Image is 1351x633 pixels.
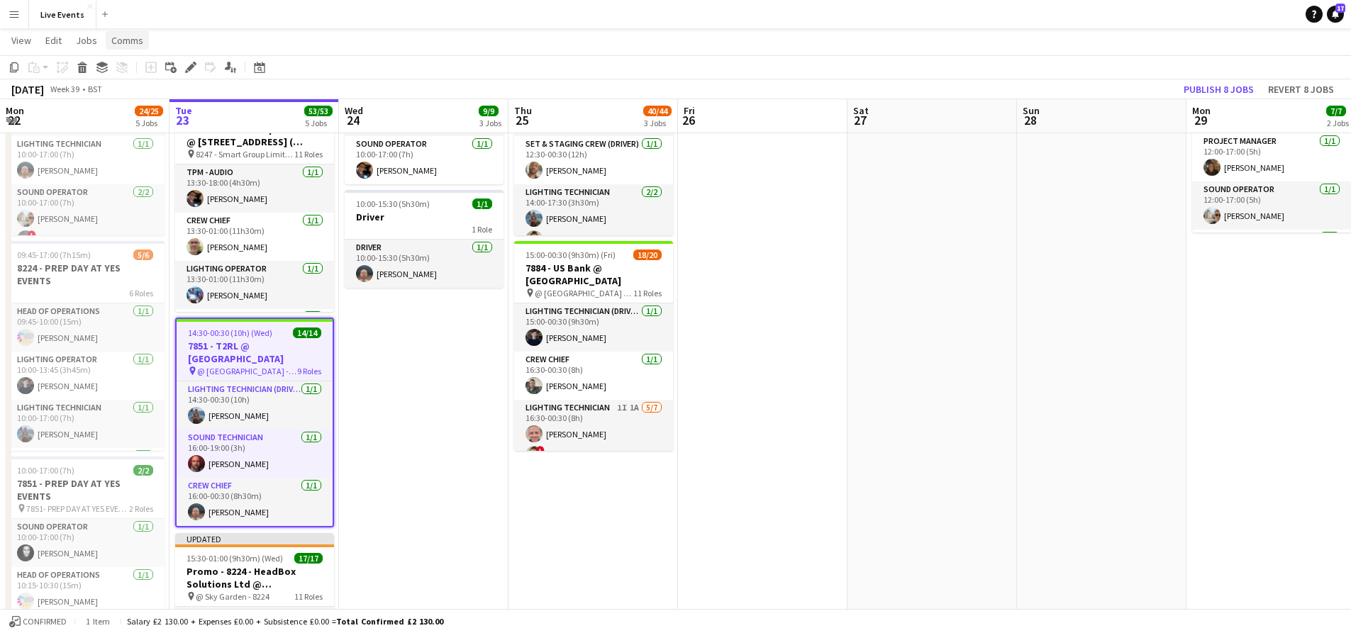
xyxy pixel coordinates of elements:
[45,34,62,47] span: Edit
[479,118,501,128] div: 3 Jobs
[173,112,192,128] span: 23
[40,31,67,50] a: Edit
[6,519,165,567] app-card-role: Sound Operator1/110:00-17:00 (7h)[PERSON_NAME]
[472,198,492,209] span: 1/1
[1192,104,1211,117] span: Mon
[514,184,673,253] app-card-role: Lighting Technician2/214:00-17:30 (3h30m)[PERSON_NAME][PERSON_NAME]
[343,112,363,128] span: 24
[633,250,662,260] span: 18/20
[177,381,333,430] app-card-role: Lighting Technician (Driver)1/114:30-00:30 (10h)[PERSON_NAME]
[175,123,334,148] h3: 8247 - Smart Group Limited @ [STREET_ADDRESS] ( Formerly Freemasons' Hall)
[6,241,165,451] app-job-card: 09:45-17:00 (7h15m)5/68224 - PREP DAY AT YES EVENTS6 RolesHead of Operations1/109:45-10:00 (15m)[...
[356,198,430,209] span: 10:00-15:30 (5h30m)
[479,106,499,116] span: 9/9
[294,591,323,602] span: 11 Roles
[1178,80,1260,99] button: Publish 8 jobs
[6,104,24,117] span: Mon
[197,366,297,376] span: @ [GEOGRAPHIC_DATA] - 7851
[76,34,97,47] span: Jobs
[88,84,102,94] div: BST
[345,211,504,223] h3: Driver
[514,104,532,117] span: Thu
[6,352,165,400] app-card-role: Lighting Operator1/110:00-13:45 (3h45m)[PERSON_NAME]
[127,616,443,627] div: Salary £2 130.00 + Expenses £0.00 + Subsistence £0.00 =
[1023,104,1040,117] span: Sun
[11,34,31,47] span: View
[1335,4,1345,13] span: 17
[1327,118,1349,128] div: 2 Jobs
[644,118,671,128] div: 3 Jobs
[682,112,695,128] span: 26
[175,533,334,544] div: Updated
[175,261,334,309] app-card-role: Lighting Operator1/113:30-01:00 (11h30m)[PERSON_NAME]
[175,102,334,312] app-job-card: 13:30-01:00 (11h30m) (Wed)19/198247 - Smart Group Limited @ [STREET_ADDRESS] ( Formerly Freemason...
[512,112,532,128] span: 25
[17,250,91,260] span: 09:45-17:00 (7h15m)
[6,184,165,253] app-card-role: Sound Operator2/210:00-17:00 (7h)[PERSON_NAME]![PERSON_NAME]
[111,34,143,47] span: Comms
[6,262,165,287] h3: 8224 - PREP DAY AT YES EVENTS
[294,149,323,159] span: 11 Roles
[7,614,69,629] button: Confirmed
[297,366,321,376] span: 9 Roles
[188,327,272,338] span: 14:30-00:30 (10h) (Wed)
[6,448,165,496] app-card-role: Production Manager1/1
[196,591,269,602] span: @ Sky Garden - 8224
[17,465,74,476] span: 10:00-17:00 (7h)
[175,565,334,590] h3: Promo - 8224 - HeadBox Solutions Ltd @ [GEOGRAPHIC_DATA]
[1192,230,1351,278] app-card-role: Sound Technician1/1
[133,250,153,260] span: 5/6
[293,327,321,338] span: 14/14
[81,616,115,627] span: 1 item
[853,104,869,117] span: Sat
[345,136,504,184] app-card-role: Sound Operator1/110:00-17:00 (7h)[PERSON_NAME]
[535,288,633,298] span: @ [GEOGRAPHIC_DATA] - 7884
[6,456,165,615] app-job-card: 10:00-17:00 (7h)2/27851 - PREP DAY AT YES EVENTS 7851- PREP DAY AT YES EVENTS2 RolesSound Operato...
[514,303,673,352] app-card-role: Lighting Technician (Driver)1/115:00-00:30 (9h30m)[PERSON_NAME]
[129,503,153,514] span: 2 Roles
[536,446,545,454] span: !
[70,31,103,50] a: Jobs
[177,430,333,478] app-card-role: Sound Technician1/116:00-19:00 (3h)[PERSON_NAME]
[28,230,36,239] span: !
[11,82,44,96] div: [DATE]
[345,104,363,117] span: Wed
[514,136,673,184] app-card-role: Set & Staging Crew (Driver)1/112:30-00:30 (12h)[PERSON_NAME]
[47,84,82,94] span: Week 39
[26,503,129,514] span: 7851- PREP DAY AT YES EVENTS
[6,303,165,352] app-card-role: Head of Operations1/109:45-10:00 (15m)[PERSON_NAME]
[133,465,153,476] span: 2/2
[175,213,334,261] app-card-role: Crew Chief1/113:30-01:00 (11h30m)[PERSON_NAME]
[304,106,333,116] span: 53/53
[1327,6,1344,23] a: 17
[29,1,96,28] button: Live Events
[1192,133,1351,181] app-card-role: Project Manager1/112:00-17:00 (5h)[PERSON_NAME]
[1021,112,1040,128] span: 28
[175,309,334,419] app-card-role: Lighting Technician4/4
[514,241,673,451] app-job-card: 15:00-00:30 (9h30m) (Fri)18/207884 - US Bank @ [GEOGRAPHIC_DATA] @ [GEOGRAPHIC_DATA] - 788411 Rol...
[175,104,192,117] span: Tue
[851,112,869,128] span: 27
[177,340,333,365] h3: 7851 - T2RL @ [GEOGRAPHIC_DATA]
[514,262,673,287] h3: 7884 - US Bank @ [GEOGRAPHIC_DATA]
[187,553,283,564] span: 15:30-01:00 (9h30m) (Wed)
[294,553,323,564] span: 17/17
[6,400,165,448] app-card-role: Lighting Technician1/110:00-17:00 (7h)[PERSON_NAME]
[643,106,672,116] span: 40/44
[177,478,333,526] app-card-role: Crew Chief1/116:00-00:30 (8h30m)[PERSON_NAME]
[1192,181,1351,230] app-card-role: Sound Operator1/112:00-17:00 (5h)[PERSON_NAME]
[196,149,294,159] span: 8247 - Smart Group Limited @ [STREET_ADDRESS] ( Formerly Freemasons' Hall)
[514,400,673,571] app-card-role: Lighting Technician1I1A5/716:30-00:30 (8h)[PERSON_NAME]![PERSON_NAME]
[23,617,67,627] span: Confirmed
[175,164,334,213] app-card-role: TPM - AUDIO1/113:30-18:00 (4h30m)[PERSON_NAME]
[106,31,149,50] a: Comms
[135,106,163,116] span: 24/25
[6,31,37,50] a: View
[175,318,334,527] app-job-card: 14:30-00:30 (10h) (Wed)14/147851 - T2RL @ [GEOGRAPHIC_DATA] @ [GEOGRAPHIC_DATA] - 78519 RolesLigh...
[6,136,165,184] app-card-role: Lighting Technician1/110:00-17:00 (7h)[PERSON_NAME]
